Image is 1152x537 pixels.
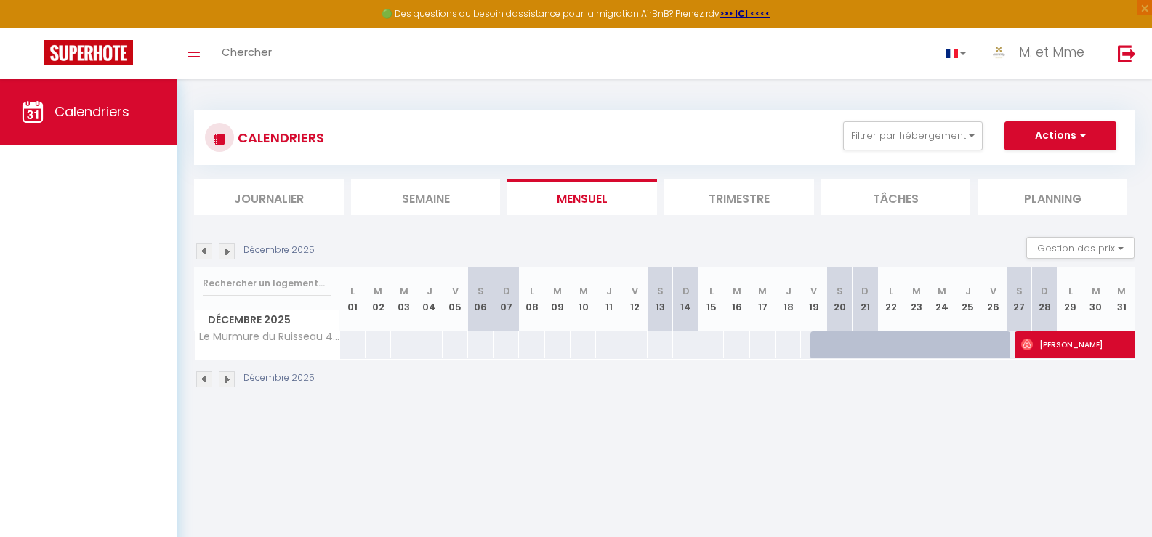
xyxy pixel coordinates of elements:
[657,284,664,298] abbr: S
[1032,267,1058,331] th: 28
[843,121,983,150] button: Filtrer par hébergement
[632,284,638,298] abbr: V
[243,371,315,385] p: Décembre 2025
[988,41,1010,63] img: ...
[1019,43,1084,61] span: M. et Mme
[1004,121,1116,150] button: Actions
[243,243,315,257] p: Décembre 2025
[1108,267,1135,331] th: 31
[903,267,929,331] th: 23
[750,267,776,331] th: 17
[720,7,770,20] a: >>> ICI <<<<
[478,284,484,298] abbr: S
[452,284,459,298] abbr: V
[579,284,588,298] abbr: M
[1016,284,1023,298] abbr: S
[980,267,1006,331] th: 26
[698,267,724,331] th: 15
[1118,44,1136,62] img: logout
[194,179,344,215] li: Journalier
[955,267,980,331] th: 25
[545,267,571,331] th: 09
[978,179,1127,215] li: Planning
[1058,267,1083,331] th: 29
[709,284,714,298] abbr: L
[801,267,826,331] th: 19
[878,267,903,331] th: 22
[340,267,366,331] th: 01
[606,284,612,298] abbr: J
[1006,267,1031,331] th: 27
[990,284,996,298] abbr: V
[211,28,283,79] a: Chercher
[912,284,921,298] abbr: M
[724,267,749,331] th: 16
[810,284,817,298] abbr: V
[503,284,510,298] abbr: D
[1083,267,1108,331] th: 30
[861,284,869,298] abbr: D
[507,179,657,215] li: Mensuel
[776,267,801,331] th: 18
[350,284,355,298] abbr: L
[400,284,408,298] abbr: M
[416,267,442,331] th: 04
[596,267,621,331] th: 11
[1117,284,1126,298] abbr: M
[197,331,342,342] span: Le Murmure du Ruisseau 4* - Sauna, terrasse & BBQ
[786,284,792,298] abbr: J
[758,284,767,298] abbr: M
[664,179,814,215] li: Trimestre
[351,179,501,215] li: Semaine
[827,267,853,331] th: 20
[530,284,534,298] abbr: L
[889,284,893,298] abbr: L
[1092,284,1100,298] abbr: M
[1041,284,1048,298] abbr: D
[195,310,339,331] span: Décembre 2025
[682,284,690,298] abbr: D
[837,284,843,298] abbr: S
[374,284,382,298] abbr: M
[234,121,324,154] h3: CALENDRIERS
[733,284,741,298] abbr: M
[938,284,946,298] abbr: M
[977,28,1103,79] a: ... M. et Mme
[1026,237,1135,259] button: Gestion des prix
[965,284,971,298] abbr: J
[427,284,432,298] abbr: J
[930,267,955,331] th: 24
[621,267,647,331] th: 12
[571,267,596,331] th: 10
[44,40,133,65] img: Super Booking
[648,267,673,331] th: 13
[494,267,519,331] th: 07
[443,267,468,331] th: 05
[1068,284,1073,298] abbr: L
[366,267,391,331] th: 02
[203,270,331,296] input: Rechercher un logement...
[391,267,416,331] th: 03
[55,102,129,121] span: Calendriers
[553,284,562,298] abbr: M
[222,44,272,60] span: Chercher
[673,267,698,331] th: 14
[853,267,878,331] th: 21
[821,179,971,215] li: Tâches
[519,267,544,331] th: 08
[468,267,494,331] th: 06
